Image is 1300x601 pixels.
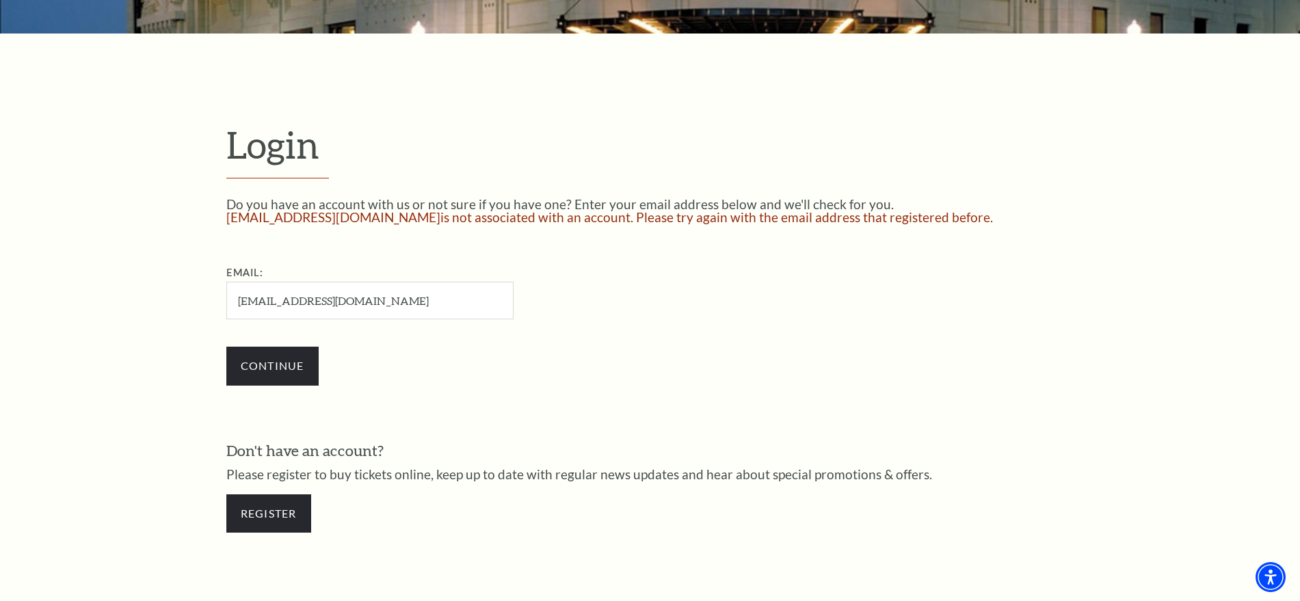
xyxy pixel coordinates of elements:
[226,282,514,319] input: Required
[1256,562,1286,592] div: Accessibility Menu
[226,267,264,278] label: Email:
[226,347,319,385] input: Submit button
[226,494,311,533] a: Register
[226,209,993,225] span: [EMAIL_ADDRESS][DOMAIN_NAME] is not associated with an account. Please try again with the email a...
[226,122,319,166] span: Login
[226,198,1074,211] p: Do you have an account with us or not sure if you have one? Enter your email address below and we...
[226,440,1074,462] h3: Don't have an account?
[226,468,1074,481] p: Please register to buy tickets online, keep up to date with regular news updates and hear about s...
